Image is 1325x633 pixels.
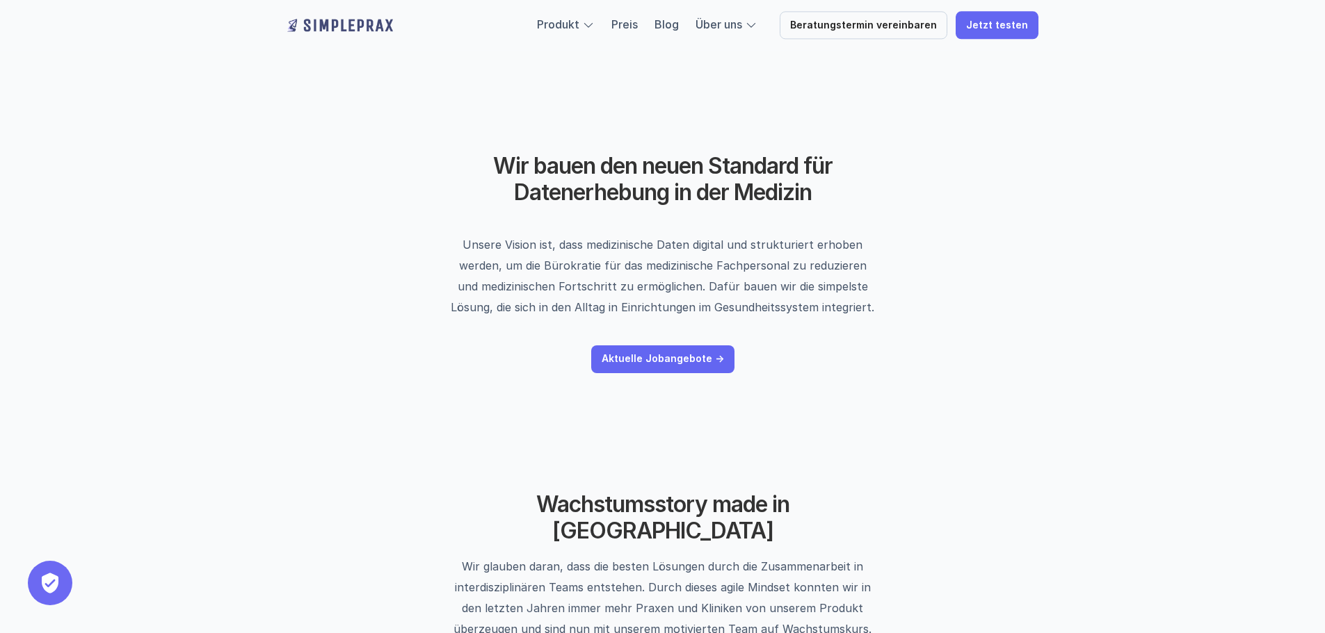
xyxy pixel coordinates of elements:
p: Beratungstermin vereinbaren [790,19,937,31]
a: Jetzt testen [956,11,1038,39]
h2: Wachstumsstory made in [GEOGRAPHIC_DATA] [489,491,837,545]
h2: Wir bauen den neuen Standard für Datenerhebung in der Medizin [423,153,903,206]
p: Jetzt testen [966,19,1028,31]
p: Aktuelle Jobangebote -> [602,353,724,365]
p: Unsere Vision ist, dass medizinische Daten digital und strukturiert erhoben werden, um die Bürokr... [450,234,876,318]
a: Über uns [696,18,742,32]
a: Preis [611,18,638,32]
a: Produkt [537,18,579,32]
a: Blog [655,18,679,32]
a: Beratungstermin vereinbaren [780,11,947,39]
a: Aktuelle Jobangebote -> [591,345,734,373]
